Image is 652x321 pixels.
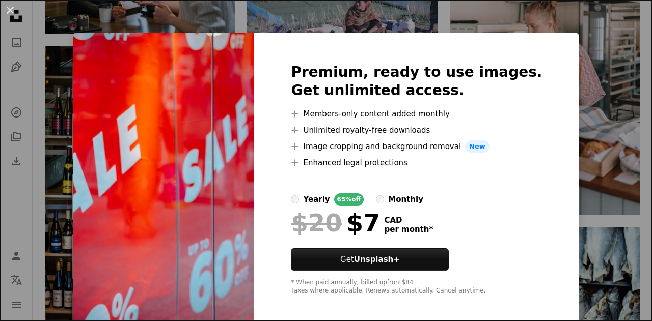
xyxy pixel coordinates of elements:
[334,193,364,206] div: 65% off
[384,216,433,225] span: CAD
[291,63,542,100] h2: Premium, ready to use images. Get unlimited access.
[291,279,542,295] div: * When paid annually, billed upfront $84 Taxes where applicable. Renews automatically. Cancel any...
[291,248,449,271] button: GetUnsplash+
[384,225,433,234] span: per month *
[376,195,384,203] input: monthly
[291,140,542,153] li: Image cropping and background removal
[291,210,380,236] div: $7
[291,124,542,136] li: Unlimited royalty-free downloads
[388,193,423,206] div: monthly
[291,108,542,120] li: Members-only content added monthly
[291,195,299,203] input: yearly65%off
[291,157,542,169] li: Enhanced legal protections
[303,193,330,206] div: yearly
[354,255,400,264] strong: Unsplash+
[291,210,342,236] span: $20
[465,140,490,153] span: New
